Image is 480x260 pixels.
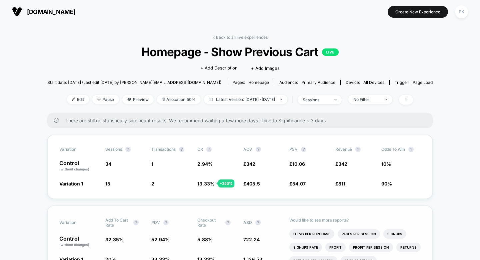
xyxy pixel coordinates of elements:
[349,243,393,252] li: Profit Per Session
[292,161,305,167] span: 10.06
[381,181,392,186] span: 90%
[385,99,387,100] img: end
[396,243,421,252] li: Returns
[157,95,201,104] span: Allocation: 50%
[248,80,269,85] span: homepage
[59,160,99,172] p: Control
[105,147,122,152] span: Sessions
[105,218,130,228] span: Add To Cart Rate
[338,229,380,239] li: Pages Per Session
[289,243,322,252] li: Signups Rate
[395,80,433,85] div: Trigger:
[197,237,213,242] span: 5.88 %
[455,5,468,18] div: PK
[59,218,96,228] span: Variation
[197,218,222,228] span: Checkout Rate
[301,147,306,152] button: ?
[243,237,260,242] span: 722.24
[209,98,213,101] img: calendar
[246,181,260,186] span: 405.5
[363,80,384,85] span: all devices
[212,35,268,40] a: < Back to all live experiences
[59,181,83,186] span: Variation 1
[353,97,380,102] div: No Filter
[243,161,255,167] span: £
[289,161,305,167] span: £
[453,5,470,19] button: PK
[289,218,421,223] p: Would like to see more reports?
[197,147,203,152] span: CR
[204,95,287,104] span: Latest Version: [DATE] - [DATE]
[59,236,99,247] p: Control
[388,6,448,18] button: Create New Experience
[340,80,389,85] span: Device:
[280,99,282,100] img: end
[301,80,335,85] span: Primary Audience
[292,181,306,186] span: 54.07
[125,147,131,152] button: ?
[355,147,361,152] button: ?
[105,161,111,167] span: 34
[335,147,352,152] span: Revenue
[381,147,418,152] span: Odds to Win
[59,167,89,171] span: (without changes)
[256,147,261,152] button: ?
[197,161,213,167] span: 2.94 %
[289,229,334,239] li: Items Per Purchase
[325,243,346,252] li: Profit
[291,95,298,105] span: |
[133,220,139,225] button: ?
[303,97,329,102] div: sessions
[105,181,110,186] span: 15
[200,65,238,72] span: + Add Description
[335,161,347,167] span: £
[105,237,124,242] span: 32.35 %
[163,220,169,225] button: ?
[27,8,75,15] span: [DOMAIN_NAME]
[255,220,261,225] button: ?
[72,98,75,101] img: edit
[322,48,339,56] p: LIVE
[335,181,345,186] span: £
[225,220,231,225] button: ?
[59,147,96,152] span: Variation
[151,181,154,186] span: 2
[47,80,221,85] span: Start date: [DATE] (Last edit [DATE] by [PERSON_NAME][EMAIL_ADDRESS][DOMAIN_NAME])
[151,237,170,242] span: 52.94 %
[243,220,252,225] span: ASD
[151,147,176,152] span: Transactions
[59,243,89,247] span: (without changes)
[413,80,433,85] span: Page Load
[334,99,337,100] img: end
[206,147,212,152] button: ?
[151,161,153,167] span: 1
[289,147,298,152] span: PSV
[243,181,260,186] span: £
[65,118,420,123] span: There are still no statistically significant results. We recommend waiting a few more days . Time...
[97,98,101,101] img: end
[122,95,154,104] span: Preview
[243,147,252,152] span: AOV
[162,98,165,101] img: rebalance
[338,181,345,186] span: 811
[289,181,306,186] span: £
[10,6,77,17] button: [DOMAIN_NAME]
[246,161,255,167] span: 342
[151,220,160,225] span: PDV
[383,229,406,239] li: Signups
[251,66,280,71] span: + Add Images
[12,7,22,17] img: Visually logo
[232,80,269,85] div: Pages:
[197,181,215,186] span: 13.33 %
[179,147,184,152] button: ?
[92,95,119,104] span: Pause
[381,161,391,167] span: 10%
[218,179,234,187] div: + 353 %
[338,161,347,167] span: 342
[279,80,335,85] div: Audience:
[67,45,414,59] span: Homepage - Show Previous Cart
[67,95,89,104] span: Edit
[408,147,414,152] button: ?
